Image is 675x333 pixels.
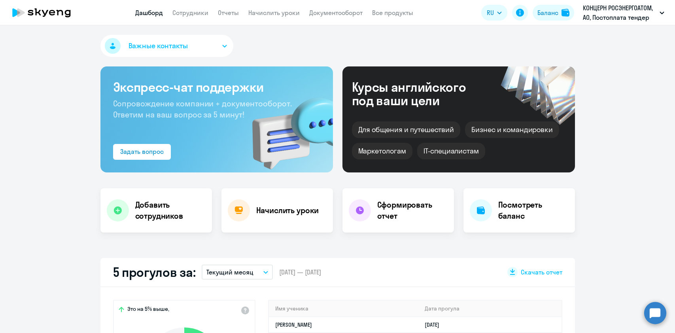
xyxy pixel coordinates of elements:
a: [DATE] [425,321,446,328]
button: Текущий месяц [202,265,273,280]
div: Маркетологам [352,143,412,159]
h4: Добавить сотрудников [135,199,206,221]
h4: Посмотреть баланс [498,199,569,221]
h4: Сформировать отчет [377,199,448,221]
button: Важные контакты [100,35,233,57]
div: Баланс [537,8,558,17]
span: Скачать отчет [521,268,562,276]
a: Отчеты [218,9,239,17]
button: КОНЦЕРН РОСЭНЕРГОАТОМ, АО, Постоплата тендер 2023 [579,3,668,22]
a: [PERSON_NAME] [275,321,312,328]
h4: Начислить уроки [256,205,319,216]
div: Для общения и путешествий [352,121,461,138]
a: Дашборд [135,9,163,17]
h3: Экспресс-чат поддержки [113,79,320,95]
p: Текущий месяц [206,267,253,277]
span: Сопровождение компании + документооборот. Ответим на ваш вопрос за 5 минут! [113,98,292,119]
th: Дата прогула [418,301,561,317]
span: [DATE] — [DATE] [279,268,321,276]
div: IT-специалистам [417,143,485,159]
button: Балансbalance [533,5,574,21]
p: КОНЦЕРН РОСЭНЕРГОАТОМ, АО, Постоплата тендер 2023 [583,3,656,22]
div: Бизнес и командировки [465,121,559,138]
div: Задать вопрос [120,147,164,156]
a: Все продукты [372,9,413,17]
button: RU [481,5,507,21]
div: Курсы английского под ваши цели [352,80,487,107]
span: Это на 5% выше, [127,305,169,315]
a: Сотрудники [172,9,208,17]
th: Имя ученика [269,301,419,317]
span: RU [487,8,494,17]
a: Документооборот [309,9,363,17]
h2: 5 прогулов за: [113,264,196,280]
img: balance [562,9,569,17]
img: bg-img [241,83,333,172]
a: Начислить уроки [248,9,300,17]
button: Задать вопрос [113,144,171,160]
span: Важные контакты [129,41,188,51]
